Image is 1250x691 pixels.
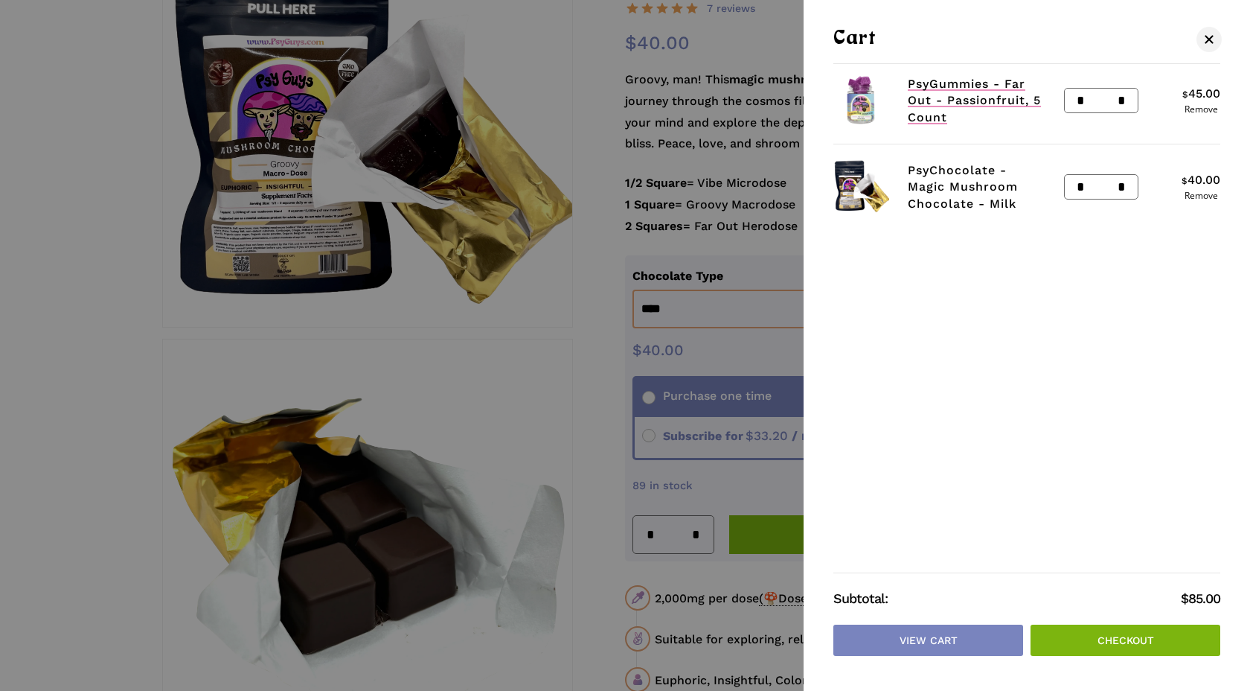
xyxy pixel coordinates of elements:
bdi: 45.00 [1182,86,1220,101]
img: Blackberry hero dose magic mushroom gummies in a PsyGuys branded jar [833,73,889,129]
a: PsyChocolate - Magic Mushroom Chocolate - Milk [908,163,1018,211]
span: $ [1182,176,1187,186]
a: Remove PsyChocolate - Magic Mushroom Chocolate - Milk from cart [1182,191,1220,200]
input: Product quantity [1089,89,1115,112]
strong: Subtotal: [833,588,1181,610]
img: Psy Guys mushroom chocolate bar packaging and unwrapped bar [833,159,889,215]
span: $ [1182,89,1188,100]
input: Product quantity [1089,175,1115,199]
a: Remove PsyGummies - Far Out - Passionfruit, 5 Count from cart [1182,105,1220,114]
bdi: 85.00 [1181,590,1220,606]
a: Checkout [1031,625,1220,656]
span: Cart [833,30,876,48]
span: $ [1181,590,1188,606]
bdi: 40.00 [1182,173,1220,187]
a: View cart [833,625,1023,656]
a: PsyGummies - Far Out - Passionfruit, 5 Count [908,77,1041,124]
